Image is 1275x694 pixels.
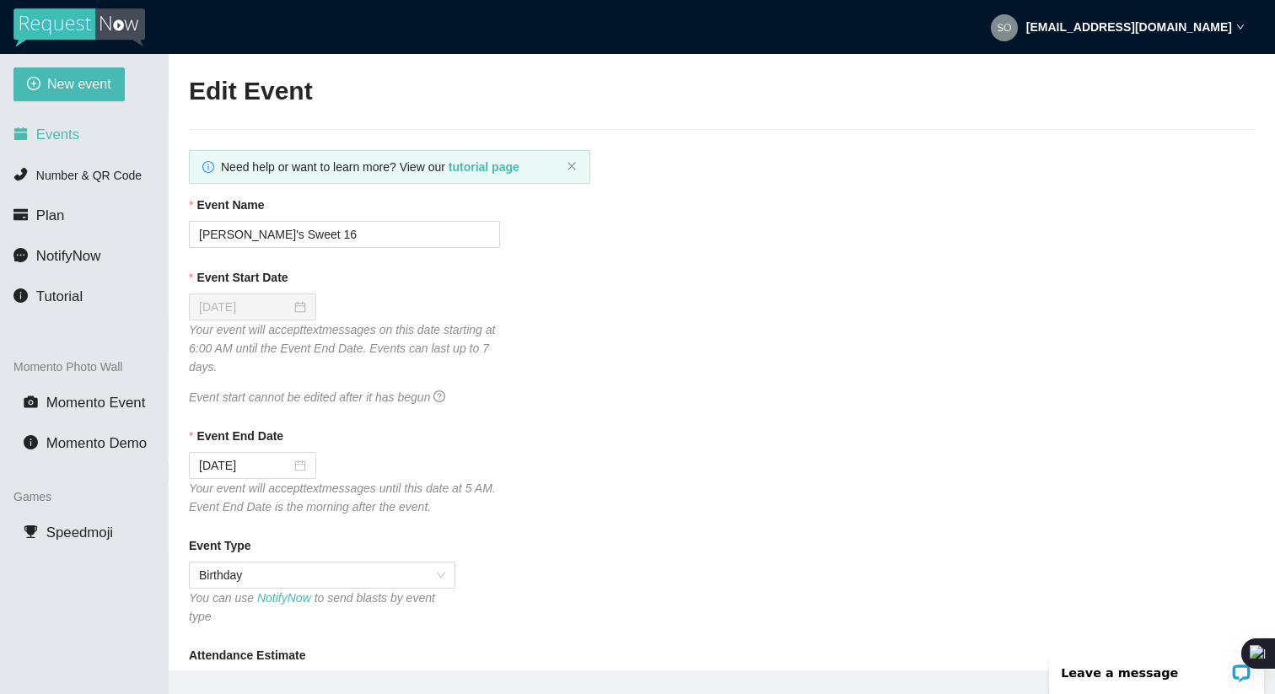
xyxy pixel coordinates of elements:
span: NotifyNow [36,248,100,264]
b: Event Start Date [196,268,288,287]
button: plus-circleNew event [13,67,125,101]
span: Momento Event [46,395,146,411]
span: credit-card [13,207,28,222]
a: NotifyNow [257,591,311,605]
i: Your event will accept text messages on this date starting at 6:00 AM until the Event End Date. E... [189,323,495,374]
b: Event Type [189,536,251,555]
span: camera [24,395,38,409]
span: Events [36,126,79,143]
span: message [13,248,28,262]
span: Need help or want to learn more? View our [221,160,519,174]
span: calendar [13,126,28,141]
i: Your event will accept text messages until this date at 5 AM. Event End Date is the morning after... [189,481,496,514]
button: close [567,161,577,172]
span: plus-circle [27,77,40,93]
h2: Edit Event [189,74,1255,109]
i: Event start cannot be edited after it has begun [189,390,430,404]
input: 08/31/2025 [199,298,291,316]
span: Speedmoji [46,525,113,541]
span: info-circle [13,288,28,303]
span: question-circle [433,390,445,402]
span: close [567,161,577,171]
iframe: LiveChat chat widget [1038,641,1275,694]
strong: [EMAIL_ADDRESS][DOMAIN_NAME] [1026,20,1232,34]
span: down [1236,23,1245,31]
div: You can use to send blasts by event type [189,589,455,626]
span: Birthday [199,562,445,588]
input: 09/01/2025 [199,456,291,475]
a: tutorial page [449,160,519,174]
b: Event End Date [196,427,283,445]
img: 842bdf7160a98de067f53531627cbf0a [991,14,1018,41]
span: phone [13,167,28,181]
span: info-circle [202,161,214,173]
span: Momento Demo [46,435,147,451]
b: Attendance Estimate [189,646,305,664]
img: RequestNow [13,8,145,47]
b: Event Name [196,196,264,214]
span: Plan [36,207,65,223]
span: New event [47,73,111,94]
span: Number & QR Code [36,169,142,182]
span: Tutorial [36,288,83,304]
span: trophy [24,525,38,539]
span: info-circle [24,435,38,449]
input: Janet's and Mark's Wedding [189,221,500,248]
